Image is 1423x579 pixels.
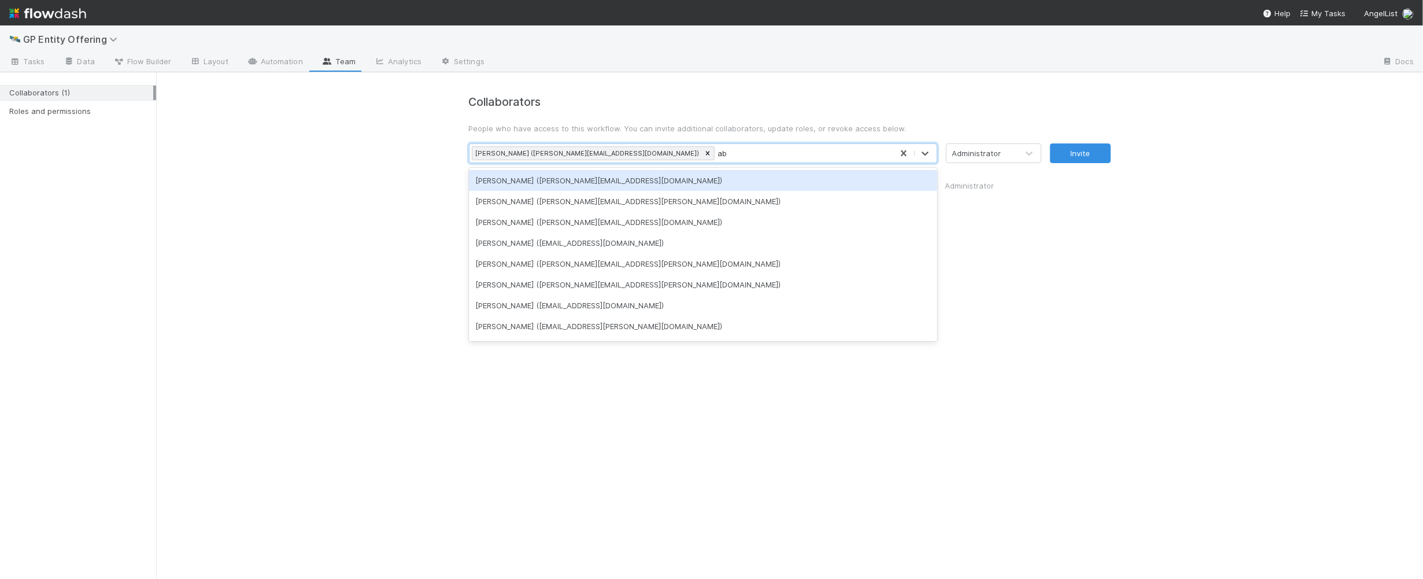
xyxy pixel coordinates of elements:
[952,147,1001,159] div: Administrator
[9,34,21,44] span: 🛰️
[469,170,937,191] div: [PERSON_NAME] ([PERSON_NAME][EMAIL_ADDRESS][DOMAIN_NAME])
[469,95,1111,109] h4: Collaborators
[469,253,937,274] div: [PERSON_NAME] ([PERSON_NAME][EMAIL_ADDRESS][PERSON_NAME][DOMAIN_NAME])
[1364,9,1398,18] span: AngelList
[945,175,1085,197] div: Administrator
[54,53,104,72] a: Data
[469,295,937,316] div: [PERSON_NAME] ([EMAIL_ADDRESS][DOMAIN_NAME])
[9,86,153,100] div: Collaborators (1)
[469,316,937,337] div: [PERSON_NAME] ([EMAIL_ADDRESS][PERSON_NAME][DOMAIN_NAME])
[180,53,238,72] a: Layout
[469,274,937,295] div: [PERSON_NAME] ([PERSON_NAME][EMAIL_ADDRESS][PERSON_NAME][DOMAIN_NAME])
[469,337,937,357] div: [PERSON_NAME] ([PERSON_NAME][EMAIL_ADDRESS][PERSON_NAME][DOMAIN_NAME])
[9,56,45,67] span: Tasks
[365,53,431,72] a: Analytics
[113,56,171,67] span: Flow Builder
[469,233,937,253] div: [PERSON_NAME] ([EMAIL_ADDRESS][DOMAIN_NAME])
[9,104,153,119] div: Roles and permissions
[469,212,937,233] div: [PERSON_NAME] ([PERSON_NAME][EMAIL_ADDRESS][DOMAIN_NAME])
[1402,8,1414,20] img: avatar_1cceb0af-a10b-4354-bea8-7d06449b9c17.png
[23,34,123,45] span: GP Entity Offering
[104,53,180,72] a: Flow Builder
[469,123,1111,134] p: People who have access to this workflow. You can invite additional collaborators, update roles, o...
[431,53,494,72] a: Settings
[9,3,86,23] img: logo-inverted-e16ddd16eac7371096b0.svg
[469,191,937,212] div: [PERSON_NAME] ([PERSON_NAME][EMAIL_ADDRESS][PERSON_NAME][DOMAIN_NAME])
[1263,8,1291,19] div: Help
[472,147,701,160] div: [PERSON_NAME] ([PERSON_NAME][EMAIL_ADDRESS][DOMAIN_NAME])
[1300,9,1346,18] span: My Tasks
[1300,8,1346,19] a: My Tasks
[238,53,312,72] a: Automation
[1373,53,1423,72] a: Docs
[1050,143,1111,163] button: Invite
[312,53,365,72] a: Team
